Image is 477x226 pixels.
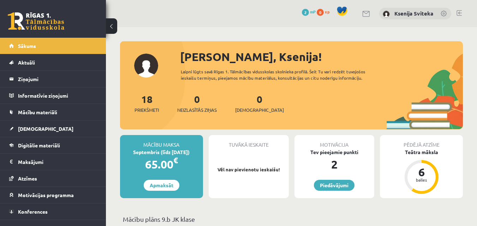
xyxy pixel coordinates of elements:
div: Motivācija [294,135,375,148]
span: Atzīmes [18,175,37,182]
a: Motivācijas programma [9,187,97,203]
div: Septembris (līdz [DATE]) [120,148,203,156]
div: balles [411,178,432,182]
a: Sākums [9,38,97,54]
div: 65.00 [120,156,203,173]
span: 0 [317,9,324,16]
legend: Informatīvie ziņojumi [18,87,97,104]
a: Teātra māksla 6 balles [380,148,463,195]
a: Ksenija Sviteka [394,10,433,17]
a: 18Priekšmeti [135,93,159,114]
a: [DEMOGRAPHIC_DATA] [9,121,97,137]
legend: Ziņojumi [18,71,97,87]
a: 0 xp [317,9,333,14]
div: 2 [294,156,375,173]
img: Ksenija Sviteka [383,11,390,18]
a: Rīgas 1. Tālmācības vidusskola [8,12,64,30]
a: Atzīmes [9,170,97,187]
span: Motivācijas programma [18,192,74,198]
div: Mācību maksa [120,135,203,148]
span: [DEMOGRAPHIC_DATA] [235,106,284,114]
span: Aktuāli [18,59,35,66]
div: 6 [411,166,432,178]
span: Priekšmeti [135,106,159,114]
a: Informatīvie ziņojumi [9,87,97,104]
div: Pēdējā atzīme [380,135,463,148]
legend: Maksājumi [18,154,97,170]
span: [DEMOGRAPHIC_DATA] [18,126,73,132]
div: Tuvākā ieskaite [209,135,289,148]
a: Piedāvājumi [314,180,354,191]
a: Konferences [9,203,97,220]
span: Konferences [18,208,48,215]
p: Mācību plāns 9.b JK klase [123,214,460,224]
span: € [173,155,178,165]
span: Digitālie materiāli [18,142,60,148]
div: [PERSON_NAME], Ksenija! [180,48,463,65]
a: Aktuāli [9,54,97,71]
a: Maksājumi [9,154,97,170]
a: Mācību materiāli [9,104,97,120]
a: 2 mP [302,9,316,14]
span: 2 [302,9,309,16]
span: mP [310,9,316,14]
a: Ziņojumi [9,71,97,87]
div: Laipni lūgts savā Rīgas 1. Tālmācības vidusskolas skolnieka profilā. Šeit Tu vari redzēt tuvojošo... [181,68,387,81]
span: Neizlasītās ziņas [177,106,217,114]
p: Vēl nav pievienotu ieskaišu! [212,166,285,173]
div: Teātra māksla [380,148,463,156]
span: Mācību materiāli [18,109,57,115]
a: 0[DEMOGRAPHIC_DATA] [235,93,284,114]
a: Apmaksāt [144,180,179,191]
span: xp [325,9,329,14]
div: Tev pieejamie punkti [294,148,375,156]
a: Digitālie materiāli [9,137,97,153]
span: Sākums [18,43,36,49]
a: 0Neizlasītās ziņas [177,93,217,114]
